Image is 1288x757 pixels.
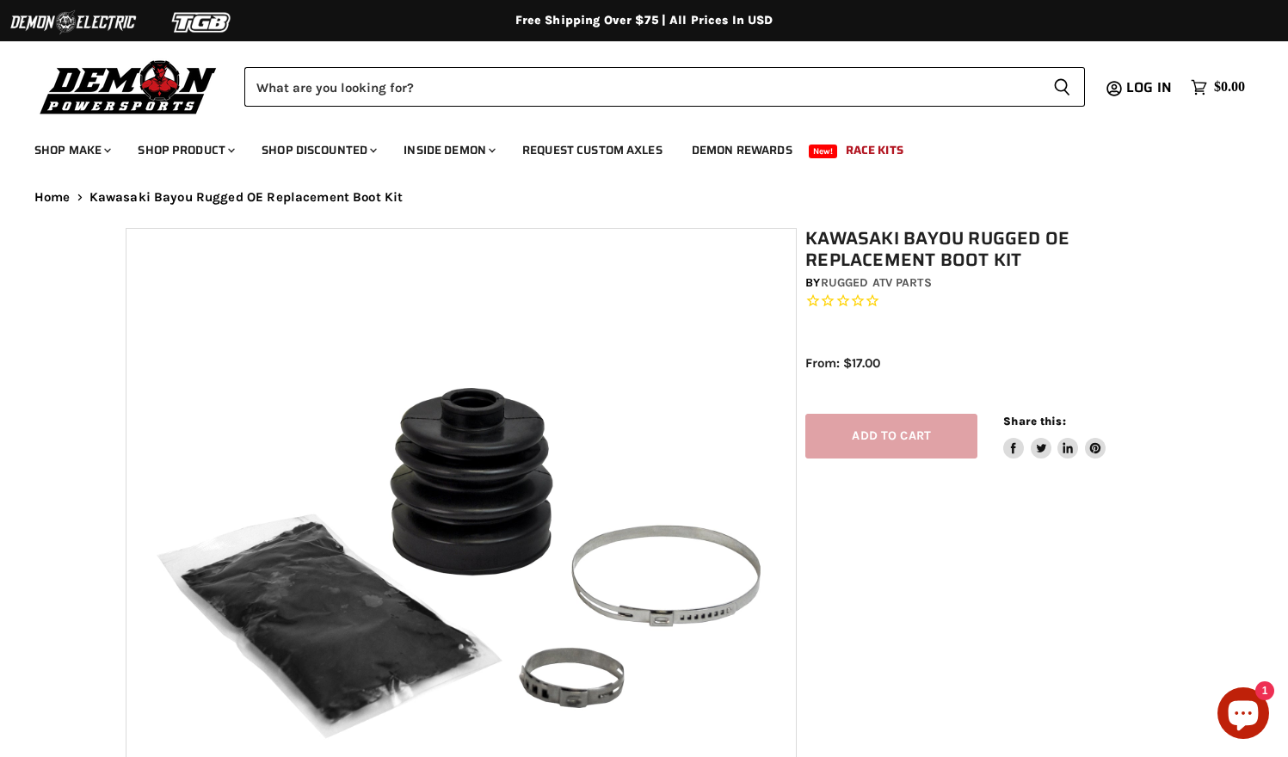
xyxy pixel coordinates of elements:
[1126,77,1172,98] span: Log in
[244,67,1039,107] input: Search
[679,132,805,168] a: Demon Rewards
[1212,687,1274,743] inbox-online-store-chat: Shopify online store chat
[138,6,267,39] img: TGB Logo 2
[244,67,1085,107] form: Product
[805,228,1171,271] h1: Kawasaki Bayou Rugged OE Replacement Boot Kit
[391,132,506,168] a: Inside Demon
[125,132,245,168] a: Shop Product
[89,190,404,205] span: Kawasaki Bayou Rugged OE Replacement Boot Kit
[1214,79,1245,95] span: $0.00
[22,126,1241,168] ul: Main menu
[34,190,71,205] a: Home
[805,292,1171,311] span: Rated 0.0 out of 5 stars 0 reviews
[249,132,387,168] a: Shop Discounted
[833,132,916,168] a: Race Kits
[1182,75,1254,100] a: $0.00
[821,275,932,290] a: Rugged ATV Parts
[805,355,880,371] span: From: $17.00
[809,145,838,158] span: New!
[805,274,1171,292] div: by
[509,132,675,168] a: Request Custom Axles
[22,132,121,168] a: Shop Make
[34,56,223,117] img: Demon Powersports
[1003,415,1065,428] span: Share this:
[1119,80,1182,95] a: Log in
[1003,414,1106,459] aside: Share this:
[9,6,138,39] img: Demon Electric Logo 2
[1039,67,1085,107] button: Search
